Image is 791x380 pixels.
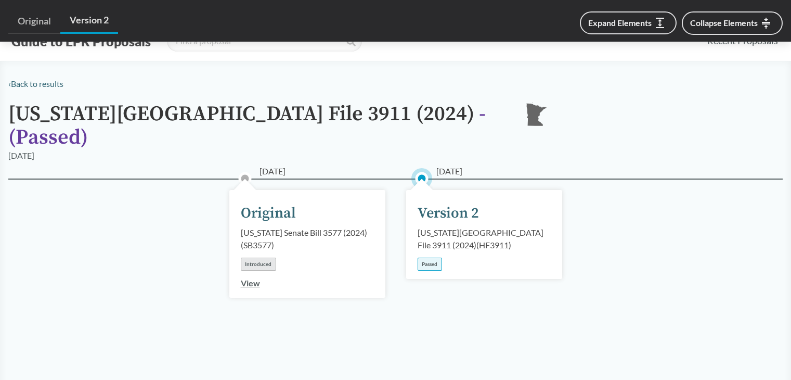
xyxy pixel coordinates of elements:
button: Collapse Elements [682,11,783,35]
div: [DATE] [8,149,34,162]
div: Original [241,202,296,224]
span: - ( Passed ) [8,101,486,150]
a: Version 2 [60,8,118,34]
div: Introduced [241,258,276,271]
div: [US_STATE][GEOGRAPHIC_DATA] File 3911 (2024) ( HF3911 ) [418,226,551,251]
button: Expand Elements [580,11,677,34]
div: [US_STATE] Senate Bill 3577 (2024) ( SB3577 ) [241,226,374,251]
h1: [US_STATE][GEOGRAPHIC_DATA] File 3911 (2024) [8,103,508,149]
div: Version 2 [418,202,479,224]
div: Passed [418,258,442,271]
a: View [241,278,260,288]
a: ‹Back to results [8,79,63,88]
a: Original [8,9,60,33]
span: [DATE] [436,165,462,178]
span: [DATE] [260,165,286,178]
